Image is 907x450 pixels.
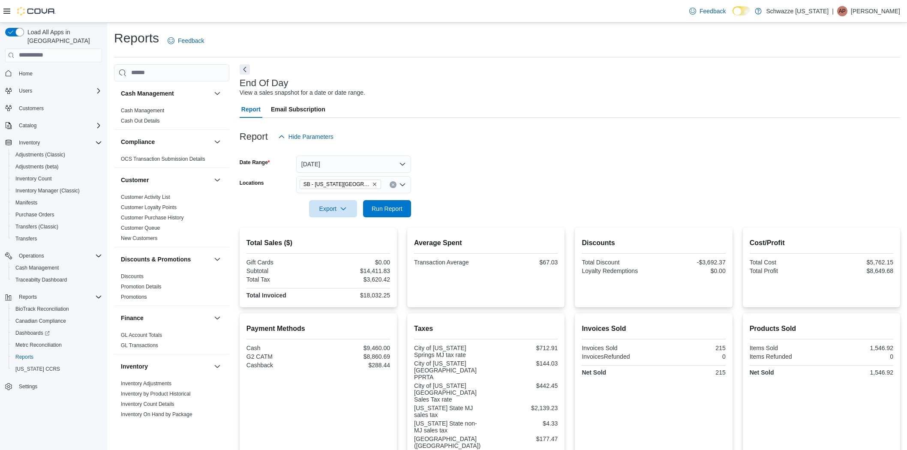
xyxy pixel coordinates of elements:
span: Inventory Manager (Classic) [15,187,80,194]
button: Reports [9,351,105,363]
span: Adjustments (beta) [12,162,102,172]
button: Transfers (Classic) [9,221,105,233]
button: Inventory [212,361,222,372]
h3: Cash Management [121,89,174,98]
a: Purchase Orders [12,210,58,220]
span: Home [15,68,102,79]
span: Customers [19,105,44,112]
a: Adjustments (Classic) [12,150,69,160]
a: Traceabilty Dashboard [12,275,70,285]
a: Adjustments (beta) [12,162,62,172]
a: Feedback [686,3,729,20]
button: Traceabilty Dashboard [9,274,105,286]
div: $3,620.42 [320,276,390,283]
span: Operations [15,251,102,261]
input: Dark Mode [733,6,751,15]
div: Amber Palubeskie [837,6,847,16]
span: Inventory On Hand by Package [121,411,192,418]
a: Promotion Details [121,284,162,290]
div: Items Refunded [750,353,820,360]
a: Cash Management [12,263,62,273]
div: $9,460.00 [320,345,390,351]
div: Subtotal [246,267,317,274]
a: Dashboards [9,327,105,339]
div: [GEOGRAPHIC_DATA] ([GEOGRAPHIC_DATA]) [414,435,484,449]
a: GL Transactions [121,342,158,348]
button: Reports [2,291,105,303]
h2: Payment Methods [246,324,390,334]
h3: Finance [121,314,144,322]
span: Discounts [121,273,144,280]
div: Cash Management [114,105,229,129]
button: Inventory Count [9,173,105,185]
div: [US_STATE] State MJ sales tax [414,405,484,418]
span: Load All Apps in [GEOGRAPHIC_DATA] [24,28,102,45]
strong: Total Invoiced [246,292,286,299]
span: Dashboards [12,328,102,338]
div: City of [US_STATE][GEOGRAPHIC_DATA] PPRTA [414,360,484,381]
span: Reports [15,354,33,360]
a: New Customers [121,235,157,241]
button: Inventory [121,362,210,371]
button: Hide Parameters [275,128,337,145]
span: Canadian Compliance [15,318,66,324]
button: Customer [212,175,222,185]
span: Adjustments (beta) [15,163,59,170]
div: $288.44 [320,362,390,369]
div: $18,032.25 [320,292,390,299]
div: [US_STATE] State non-MJ sales tax [414,420,484,434]
button: [DATE] [296,156,411,173]
span: Customer Loyalty Points [121,204,177,211]
a: Inventory Count [12,174,55,184]
div: 0 [655,353,726,360]
span: Customer Activity List [121,194,170,201]
span: Promotion Details [121,283,162,290]
a: Metrc Reconciliation [12,340,65,350]
button: Customers [2,102,105,114]
div: $4.33 [488,420,558,427]
span: Inventory [15,138,102,148]
span: Purchase Orders [12,210,102,220]
div: Total Tax [246,276,317,283]
a: GL Account Totals [121,332,162,338]
button: Export [309,200,357,217]
button: Purchase Orders [9,209,105,221]
button: Metrc Reconciliation [9,339,105,351]
button: Users [15,86,36,96]
button: Manifests [9,197,105,209]
button: Catalog [15,120,40,131]
div: -$3,692.37 [655,259,726,266]
a: Customer Queue [121,225,160,231]
span: Transfers (Classic) [15,223,58,230]
button: Compliance [121,138,210,146]
div: Total Discount [582,259,652,266]
a: Cash Management [121,108,164,114]
div: $177.47 [488,435,558,442]
span: Customers [15,103,102,114]
div: $67.03 [488,259,558,266]
span: Canadian Compliance [12,316,102,326]
a: Transfers [12,234,40,244]
span: Report [241,101,261,118]
button: Home [2,67,105,80]
span: SB - Colorado Springs [300,180,381,189]
h3: Discounts & Promotions [121,255,191,264]
button: Operations [2,250,105,262]
div: Finance [114,330,229,354]
span: Customer Purchase History [121,214,184,221]
button: Finance [121,314,210,322]
div: Cash [246,345,317,351]
a: Customers [15,103,47,114]
span: Catalog [19,122,36,129]
div: 0 [823,353,893,360]
span: Catalog [15,120,102,131]
button: Remove SB - Colorado Springs from selection in this group [372,182,377,187]
div: City of [US_STATE][GEOGRAPHIC_DATA] Sales Tax rate [414,382,484,403]
div: 1,546.92 [823,369,893,376]
button: Inventory [15,138,43,148]
div: G2 CATM [246,353,317,360]
a: [US_STATE] CCRS [12,364,63,374]
a: Inventory by Product Historical [121,391,191,397]
span: Settings [15,381,102,392]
